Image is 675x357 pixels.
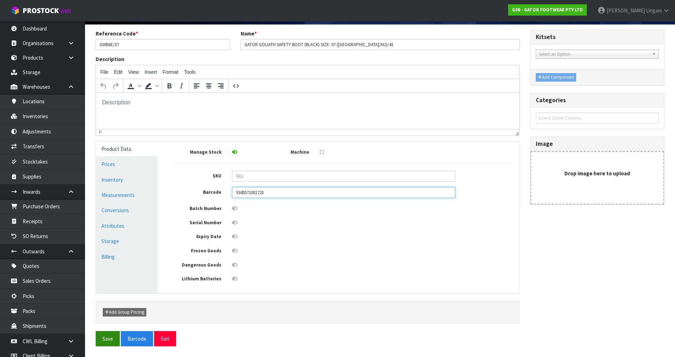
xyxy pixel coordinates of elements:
img: cube-alt.png [11,6,19,15]
span: Insert [145,69,157,75]
button: Align left [191,80,203,92]
button: Align right [215,80,227,92]
strong: G08 - GATOR FOOTWEAR PTY LTD [512,7,583,13]
label: Lithium Batteries [168,274,227,282]
div: Resize [513,130,519,136]
div: p [99,130,102,135]
a: Storage [96,234,158,248]
a: Billing [96,249,158,264]
span: Format [163,69,178,75]
label: SKU [168,171,227,180]
button: Bold [163,80,175,92]
span: [PERSON_NAME] [607,7,645,14]
button: Redo [109,80,122,92]
label: Description [96,55,124,63]
a: G08 - GATOR FOOTWEAR PTY LTD [508,4,587,16]
button: Save [96,331,120,346]
button: Source code [230,80,242,92]
button: Undo [97,80,109,92]
a: Conversions [96,203,158,218]
label: Manage Stock [168,147,227,156]
span: Lingam [646,7,662,14]
label: Machine [256,147,315,156]
div: Background color [142,80,160,92]
label: Dangerous Goods [168,260,227,269]
span: File [100,69,108,75]
a: Prices [96,157,158,171]
div: Text color [125,80,142,92]
button: Add Component [536,73,576,82]
button: Exit [154,331,176,346]
span: Tools [184,69,196,75]
button: Align center [203,80,215,92]
label: Name [241,30,257,37]
label: Barcode [168,187,227,196]
small: WMS [60,8,71,15]
span: Edit [114,69,123,75]
h3: Kitsets [536,34,659,40]
iframe: Rich Text Area. Press ALT-0 for help. [96,93,519,129]
label: Batch Number [168,203,227,212]
label: Frozen Goods [168,246,227,254]
a: Measurements [96,188,158,202]
a: Inventory [96,172,158,187]
input: Reference Code [96,39,230,50]
h3: Categories [536,97,659,104]
a: Attributes [96,219,158,233]
button: Italic [175,80,187,92]
span: View [128,69,139,75]
h3: Image [536,141,659,147]
input: SKU [232,171,455,182]
input: Name [241,39,520,50]
span: ProStock [23,6,59,15]
strong: Drop image here to upload [564,170,630,177]
button: Add Group Pricing [103,308,146,317]
label: Reference Code [96,30,138,37]
input: Barcode [232,187,455,198]
button: Barcode [121,331,153,346]
label: Serial Number [168,218,227,226]
a: Product Data [96,142,158,156]
span: Select an Option [539,50,649,59]
label: Expiry Date [168,231,227,240]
